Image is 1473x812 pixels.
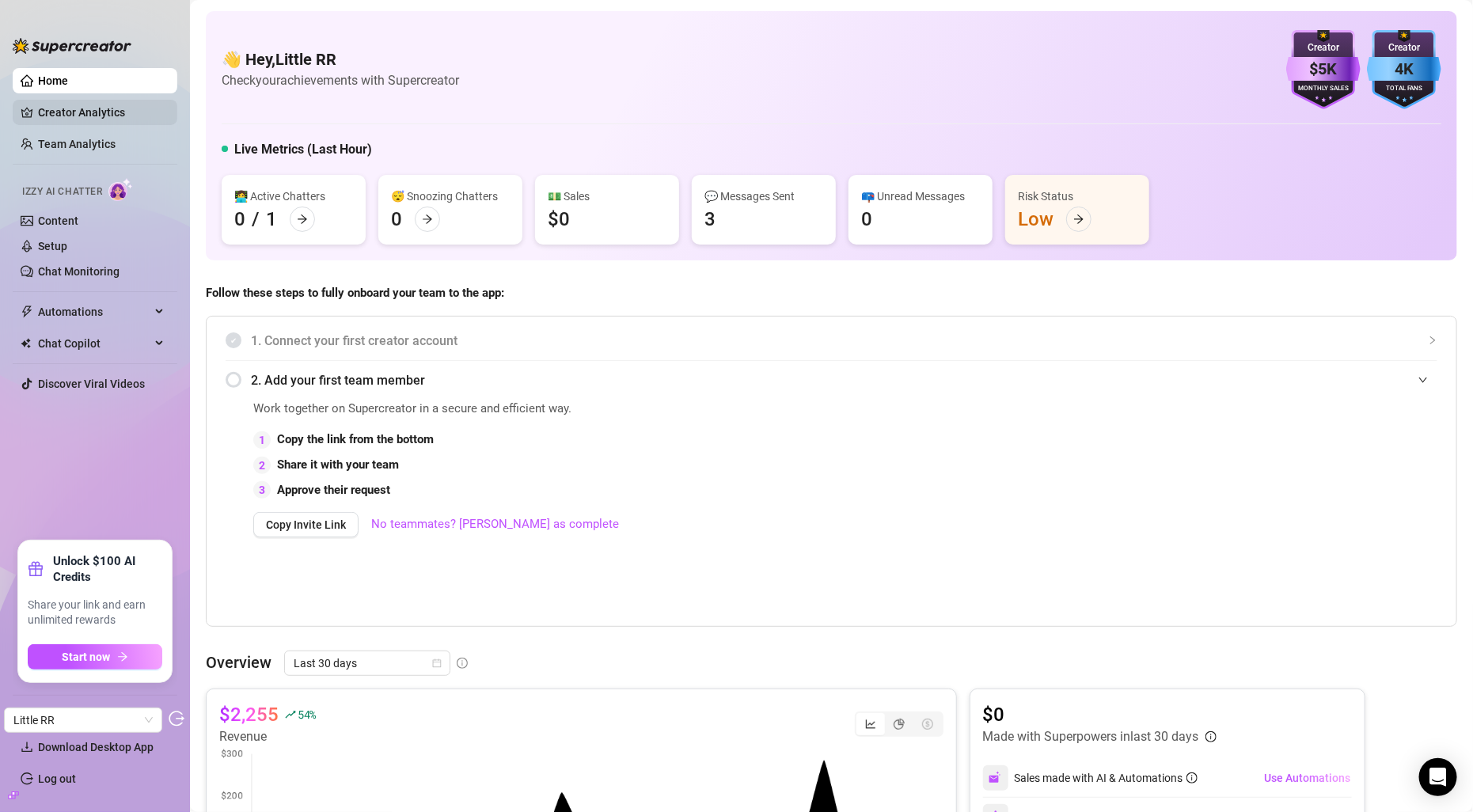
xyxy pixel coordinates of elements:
[13,38,131,54] img: logo-BBDzfeDw.svg
[38,240,67,252] a: Setup
[1286,84,1361,94] div: Monthly Sales
[28,644,162,670] button: Start nowarrow-right
[457,658,468,669] span: info-circle
[704,188,823,205] div: 💬 Messages Sent
[1367,57,1441,82] div: 4K
[548,188,666,205] div: 💵 Sales
[222,48,459,70] h4: 👋 Hey, Little RR
[1367,84,1441,94] div: Total Fans
[285,709,296,720] span: rise
[548,207,570,232] div: $0
[219,702,279,727] article: $2,255
[1186,772,1198,784] span: info-circle
[63,651,111,663] span: Start now
[983,702,1217,727] article: $0
[38,772,76,785] a: Log out
[38,100,165,125] a: Creator Analytics
[371,515,619,534] a: No teammates? [PERSON_NAME] as complete
[38,265,120,278] a: Chat Monitoring
[989,771,1003,785] img: svg%3e
[226,361,1437,400] div: 2. Add your first team member
[28,598,162,628] span: Share your link and earn unlimited rewards
[277,483,390,497] strong: Approve their request
[206,286,504,300] strong: Follow these steps to fully onboard your team to the app:
[253,512,359,537] button: Copy Invite Link
[21,338,31,349] img: Chat Copilot
[117,651,128,662] span: arrow-right
[234,140,372,159] h5: Live Metrics (Last Hour)
[704,207,716,232] div: 3
[28,561,44,577] span: gift
[253,431,271,449] div: 1
[38,74,68,87] a: Home
[38,741,154,753] span: Download Desktop App
[1015,769,1198,787] div: Sales made with AI & Automations
[253,457,271,474] div: 2
[234,207,245,232] div: 0
[22,184,102,199] span: Izzy AI Chatter
[1205,731,1217,742] span: info-circle
[266,518,346,531] span: Copy Invite Link
[1419,758,1457,796] div: Open Intercom Messenger
[206,651,271,674] article: Overview
[391,188,510,205] div: 😴 Snoozing Chatters
[855,711,943,737] div: segmented control
[298,707,316,722] span: 54 %
[8,790,19,801] span: build
[251,370,1437,390] span: 2. Add your first team member
[38,299,150,324] span: Automations
[422,214,433,225] span: arrow-right
[865,719,876,730] span: line-chart
[38,331,150,356] span: Chat Copilot
[222,70,459,90] article: Check your achievements with Supercreator
[277,457,399,472] strong: Share it with your team
[234,188,353,205] div: 👩‍💻 Active Chatters
[53,553,162,585] strong: Unlock $100 AI Credits
[38,138,116,150] a: Team Analytics
[38,378,145,390] a: Discover Viral Videos
[251,331,1437,351] span: 1. Connect your first creator account
[1018,188,1137,205] div: Risk Status
[226,321,1437,360] div: 1. Connect your first creator account
[38,214,78,227] a: Content
[297,214,308,225] span: arrow-right
[253,400,1081,419] span: Work together on Supercreator in a secure and efficient way.
[277,432,434,446] strong: Copy the link from the bottom
[253,481,271,499] div: 3
[1286,40,1361,55] div: Creator
[219,727,316,746] article: Revenue
[861,207,872,232] div: 0
[922,719,933,730] span: dollar-circle
[294,651,441,675] span: Last 30 days
[169,711,184,727] span: logout
[432,658,442,668] span: calendar
[108,178,133,201] img: AI Chatter
[1418,375,1428,385] span: expanded
[983,727,1199,746] article: Made with Superpowers in last 30 days
[1264,765,1352,791] button: Use Automations
[1428,336,1437,345] span: collapsed
[1286,30,1361,109] img: purple-badge-B9DA21FR.svg
[1073,214,1084,225] span: arrow-right
[21,305,33,318] span: thunderbolt
[894,719,905,730] span: pie-chart
[1286,57,1361,82] div: $5K
[13,708,153,732] span: Little RR
[266,207,277,232] div: 1
[1265,772,1351,784] span: Use Automations
[861,188,980,205] div: 📪 Unread Messages
[21,741,33,753] span: download
[391,207,402,232] div: 0
[1367,40,1441,55] div: Creator
[1121,400,1437,602] iframe: Adding Team Members
[1367,30,1441,109] img: blue-badge-DgoSNQY1.svg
